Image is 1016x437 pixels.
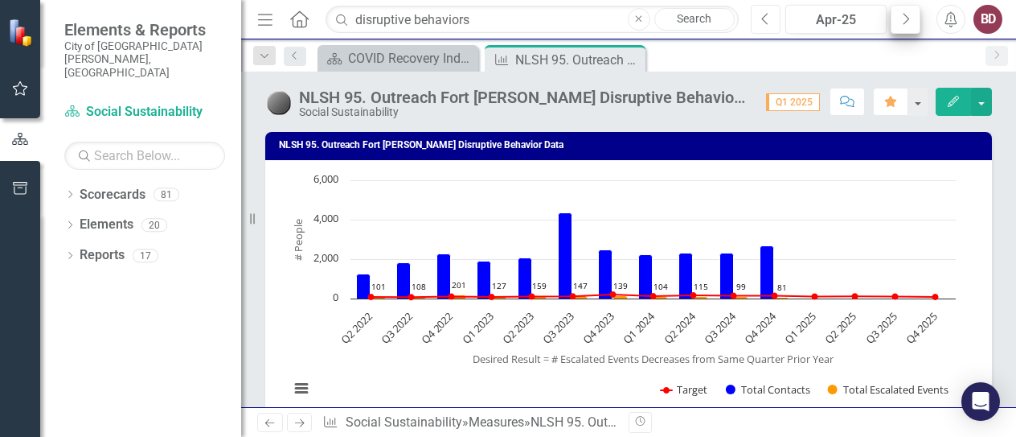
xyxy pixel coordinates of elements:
path: Q1 2023, 81. Target. [489,294,495,300]
text: Q2 2022 [338,309,375,347]
button: View chart menu, Chart [290,377,313,400]
path: Q1 2024, 2,213. Total Contacts. [639,255,653,299]
div: » » [322,414,617,432]
h3: NLSH 95. Outreach Fort [PERSON_NAME] Disruptive Behavior Data [279,140,984,150]
input: Search Below... [64,142,225,170]
path: Q3 2023, 4,340. Total Contacts. [559,213,572,299]
button: Show Total Escalated Events [828,382,949,397]
text: 101 [371,281,386,292]
text: Q2 2025 [821,309,859,347]
path: Q3 2022, 74. Target. [408,294,415,300]
text: Q3 2023 [539,309,577,347]
path: Q4 2022, 2,268. Total Contacts. [437,254,451,299]
path: Q2 2025, 115. Target. [852,293,858,299]
path: Q4 2025, 81. Target. [932,294,939,300]
div: Apr-25 [791,10,881,30]
button: BD [973,5,1002,34]
path: Q2 2024, 159. Target. [690,292,697,299]
img: No Information [265,89,291,115]
text: Q4 2023 [580,309,617,347]
text: 139 [613,280,628,291]
path: Q3 2025, 99. Target. [892,294,899,300]
text: 81 [777,282,787,293]
div: Social Sustainability [299,106,750,118]
div: COVID Recovery Indicators [348,48,474,68]
path: Q3 2022, 1,800. Total Contacts. [397,263,411,299]
a: Social Sustainability [346,414,462,430]
text: Q2 2024 [661,309,698,347]
path: Q4 2024, 2,674. Total Contacts. [760,246,774,299]
text: Q4 2025 [903,309,940,347]
a: Search [654,8,735,31]
text: Q4 2024 [741,309,779,347]
button: Show Total Contacts [726,382,809,397]
text: Q4 2022 [418,309,456,347]
path: Q3 2023, 108. Target. [570,294,576,300]
text: 99 [736,281,746,292]
text: 6,000 [313,171,338,186]
input: Search ClearPoint... [326,6,739,34]
text: Q3 2025 [862,309,900,347]
text: # People [291,219,305,261]
path: Q1 2023, 1,908. Total Contacts. [477,262,491,299]
path: Q2 2023, 2,081. Total Contacts. [518,258,532,299]
path: Q1 2025, 104. Target. [812,294,818,300]
path: Q4 2024, 139. Target. [772,293,778,299]
g: Target, series 1 of 3. Line with 15 data points. [368,291,939,300]
a: Social Sustainability [64,103,225,122]
text: 2,000 [313,250,338,265]
path: Q4 2023, 2,453. Total Contacts. [599,250,612,299]
text: 201 [452,279,466,291]
div: NLSH 95. Outreach Fort [PERSON_NAME] Disruptive Behavior Data [531,414,908,430]
div: Chart. Highcharts interactive chart. [281,172,976,414]
path: Q2 2024, 2,306. Total Contacts. [679,254,693,299]
div: 17 [133,249,158,262]
a: Measures [469,414,524,430]
text: 0 [333,290,338,304]
text: Q1 2024 [620,309,658,347]
div: 81 [154,188,179,201]
path: Q2 2022, 1,253. Total Contacts. [357,274,371,299]
a: COVID Recovery Indicators [322,48,474,68]
a: Reports [80,246,125,265]
text: 159 [532,280,547,291]
small: City of [GEOGRAPHIC_DATA][PERSON_NAME], [GEOGRAPHIC_DATA] [64,39,225,79]
div: NLSH 95. Outreach Fort [PERSON_NAME] Disruptive Behavior Data [515,50,641,70]
a: Elements [80,216,133,234]
button: Show Target [661,382,707,397]
text: 115 [694,281,708,292]
text: Q2 2023 [499,309,537,347]
div: NLSH 95. Outreach Fort [PERSON_NAME] Disruptive Behavior Data [299,89,750,106]
text: Q1 2023 [459,309,497,347]
path: Q2 2023, 101. Target. [529,294,535,300]
path: Q3 2024, 147. Target. [731,293,737,299]
span: Elements & Reports [64,20,225,39]
text: 108 [412,281,426,292]
div: 20 [141,218,167,232]
button: Apr-25 [785,5,887,34]
path: Q3 2024, 2,309. Total Contacts. [720,254,734,299]
text: Q3 2022 [378,309,416,347]
path: Q2 2022, 86. Target. [368,294,375,300]
svg: Interactive chart [281,172,964,414]
path: Q1 2024, 127. Target. [650,293,657,299]
div: Open Intercom Messenger [961,382,1000,421]
text: Q1 2025 [781,309,819,347]
text: 4,000 [313,211,338,225]
text: 104 [653,281,668,292]
text: Q3 2024 [701,309,739,347]
text: 147 [573,280,588,291]
img: ClearPoint Strategy [7,17,37,47]
text: Desired Result = # Escalated Events Decreases from Same Quarter Prior Year [473,352,834,366]
path: Q4 2022, 105. Target. [449,294,455,300]
a: Scorecards [80,186,145,204]
span: Q1 2025 [766,93,820,111]
text: 127 [492,280,506,291]
path: Q4 2023, 201. Target. [610,291,617,298]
